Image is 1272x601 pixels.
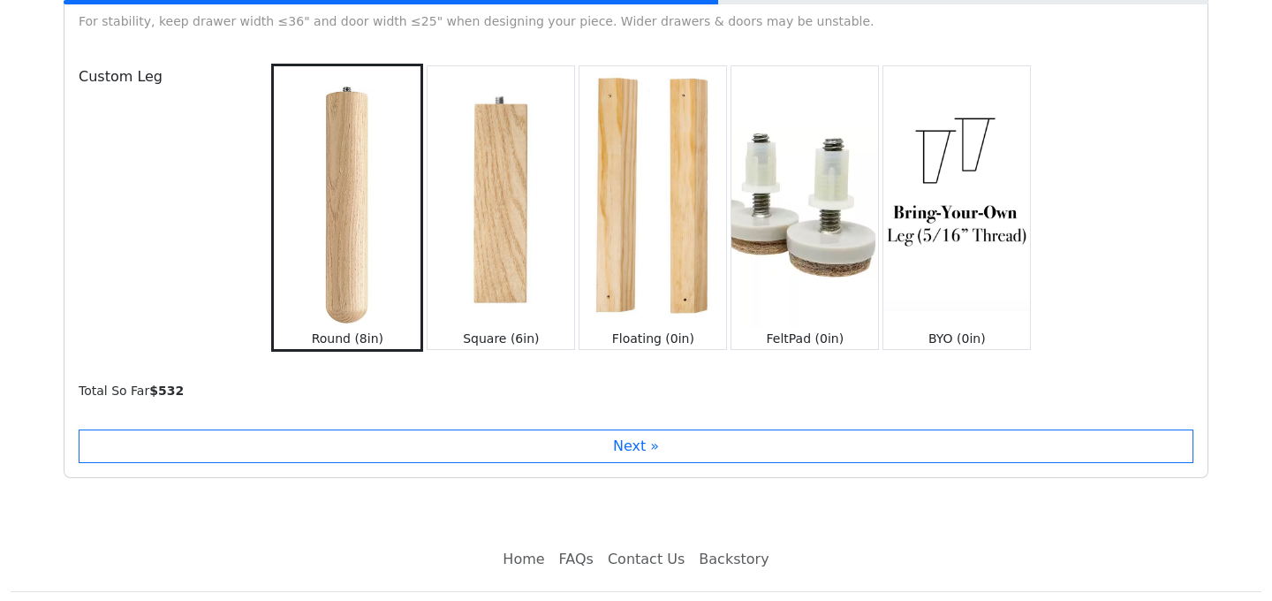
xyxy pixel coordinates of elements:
[271,64,423,351] button: Round (8in)
[274,66,420,327] img: Round (8in)
[882,65,1031,349] button: BYO (0in)
[428,66,574,327] img: Square (6in)
[149,384,184,398] b: $ 532
[579,65,727,349] button: Floating (0in)
[312,331,383,346] small: Round (8in)
[612,331,694,346] small: Floating (0in)
[731,65,879,349] button: FeltPad (0in)
[883,66,1030,327] img: BYO (0in)
[68,60,257,351] div: Custom Leg
[692,542,776,577] a: Backstory
[79,430,1193,463] button: Next »
[767,331,844,346] small: FeltPad (0in)
[79,384,184,398] small: Total So Far
[601,542,692,577] a: Contact Us
[579,66,726,327] img: Floating (0in)
[928,331,986,346] small: BYO (0in)
[463,331,539,346] small: Square (6in)
[731,66,878,327] img: FeltPad (0in)
[79,14,874,28] small: For stability, keep drawer width ≤36" and door width ≤25" when designing your piece. Wider drawer...
[552,542,601,577] a: FAQs
[496,542,551,577] a: Home
[427,65,575,349] button: Square (6in)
